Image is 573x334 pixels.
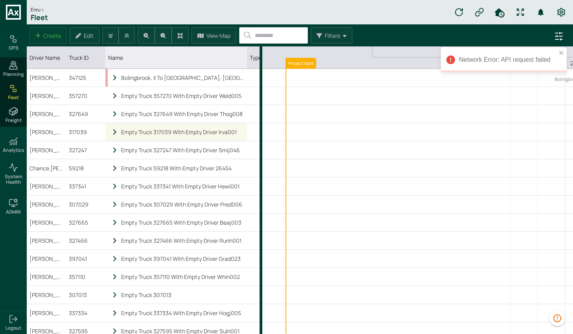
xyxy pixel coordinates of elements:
[121,291,244,299] div: Empty Truck 307013
[155,27,172,44] button: Zoom out
[66,196,105,213] div: 307029
[66,46,105,68] div: Truck ID column. SPACE for context menu, ENTER to sort
[121,237,244,244] div: Empty Truck 327466 With Empty Driver Runh001
[29,27,67,44] button: Create new task
[556,7,566,17] svg: Preferences
[121,201,244,208] div: Empty Truck 307029 With Empty Driver Pred006
[27,13,52,22] h1: Fleet
[69,54,102,61] div: Truck ID
[84,32,94,39] label: Edit
[512,4,528,20] button: Fullscreen
[121,110,244,118] div: Empty Truck 327649 With Empty Driver Thog008
[27,250,66,268] div: [PERSON_NAME] (HDZ)
[27,46,66,68] div: Driver Name column. SPACE for context menu, ENTER to sort
[121,74,244,81] div: Bolingbrook, Il To [GEOGRAPHIC_DATA], [GEOGRAPHIC_DATA]
[121,164,244,172] div: Empty Truck 59218 With Empty Driver 26454
[66,177,105,195] div: 337341
[553,4,569,20] button: Preferences
[121,255,244,262] div: Empty Truck 397041 With Empty Driver Grad023
[311,27,352,44] button: Filters Menu
[3,72,24,77] span: Planning
[27,177,66,195] div: [PERSON_NAME] (HUT)
[171,27,189,44] button: Zoom to fit
[27,304,66,322] div: [PERSON_NAME] (HUT)
[559,50,564,57] button: close
[451,4,467,20] button: Refresh data
[472,4,487,20] button: Manual Assignment
[66,141,105,159] div: 327247
[66,87,105,105] div: 357270
[102,27,119,44] button: Expand all
[27,196,66,213] div: [PERSON_NAME] (HDZ)
[27,268,66,286] div: [PERSON_NAME] (HUT)
[66,105,105,123] div: 327649
[27,6,52,13] div: Enru >
[121,92,244,100] div: Empty Truck 357270 With Empty Driver Weld005
[70,27,99,44] button: Edit selected task
[121,183,244,190] div: Empty Truck 337341 With Empty Driver Hewl001
[250,54,283,61] div: Type ID
[27,232,66,249] div: [PERSON_NAME] (HDZ)
[66,69,105,87] div: 347125
[206,32,230,39] label: View Map
[6,209,21,215] h6: ADMIN
[121,128,244,136] div: Empty Truck 317039 With Empty Driver Irva001
[105,46,247,68] div: Name column. SPACE for context menu, ENTER to sort
[27,123,66,141] div: [PERSON_NAME] (CPA)
[138,27,155,44] button: Zoom in
[288,61,313,66] label: Project start
[6,118,22,123] span: Freight
[192,27,236,44] button: View Map
[2,174,25,185] span: System Health
[66,123,105,141] div: 317039
[27,105,66,123] div: [PERSON_NAME] (CPA)
[8,95,19,100] span: Fleet
[121,146,244,154] div: Empty Truck 327247 With Empty Driver Smij046
[492,4,508,20] button: HomeTime Editor
[6,325,21,331] span: Logout
[9,45,18,51] h6: OPS
[66,304,105,322] div: 337334
[3,148,24,153] h6: Analytics
[118,27,135,44] button: Collapse all
[549,310,565,326] button: 1192 data issues
[66,159,105,177] div: 59218
[43,32,61,39] label: Create
[66,268,105,286] div: 357110
[121,219,244,226] div: Empty Truck 327665 With Empty Driver Beaj003
[27,214,66,231] div: [PERSON_NAME] (HUT)
[66,286,105,304] div: 307013
[441,47,567,72] div: Network Error: API request failed
[27,141,66,159] div: [PERSON_NAME] (HDZ) Tr
[66,232,105,249] div: 327466
[27,87,66,105] div: [PERSON_NAME] (HDZ)
[121,309,244,317] div: Empty Truck 337334 With Empty Driver Hogj005
[66,214,105,231] div: 327665
[251,28,308,42] input: Search...
[27,286,66,304] div: [PERSON_NAME] (HDZ)
[27,159,66,177] div: Chance [PERSON_NAME]
[121,273,244,280] div: Empty Truck 357110 With Empty Driver Whin002
[27,69,66,87] div: [PERSON_NAME] (CPA)
[325,32,340,39] label: Filters
[66,250,105,268] div: 397041
[108,54,244,61] div: Name
[29,54,63,61] div: Driver Name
